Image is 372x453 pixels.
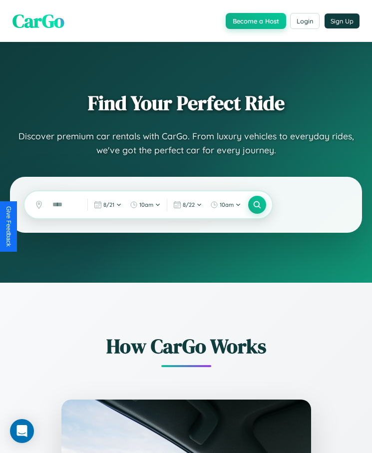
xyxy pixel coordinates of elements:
[220,201,234,208] span: 10am
[12,7,64,34] span: CarGo
[207,199,244,211] button: 10am
[20,333,352,360] h2: How CarGo Works
[127,199,164,211] button: 10am
[103,201,114,208] span: 8 / 21
[5,206,12,247] div: Give Feedback
[10,92,362,114] h1: Find Your Perfect Ride
[183,201,195,208] span: 8 / 22
[10,419,34,443] div: Open Intercom Messenger
[325,13,360,28] button: Sign Up
[10,129,362,157] p: Discover premium car rentals with CarGo. From luxury vehicles to everyday rides, we've got the pe...
[226,13,286,29] button: Become a Host
[170,199,205,211] button: 8/22
[91,199,125,211] button: 8/21
[290,13,320,29] button: Login
[139,201,153,208] span: 10am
